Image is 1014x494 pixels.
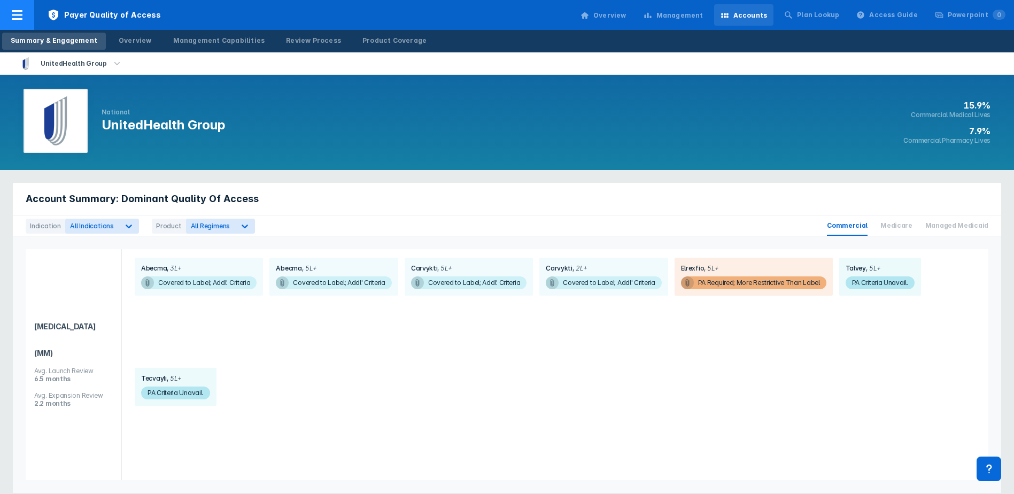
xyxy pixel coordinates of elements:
a: Overview [110,33,160,50]
h1: UnitedHealth Group [102,117,226,134]
a: Management Capabilities [165,33,274,50]
span: Managed Medicaid [925,216,988,236]
div: Review Process [286,36,341,45]
a: Overview [574,4,633,26]
div: UnitedHealth Group [36,56,111,71]
a: Accounts [714,4,774,26]
span: 0 [993,10,1005,20]
div: Management [656,11,703,20]
span: 2L+ [572,264,587,272]
h3: 7.9% [903,126,990,136]
div: 6.5 months [34,375,113,383]
a: Review Process [277,33,350,50]
span: 5L+ [866,264,881,272]
span: Abecma [141,264,167,272]
span: Talvey [846,264,866,272]
div: Product [152,219,186,234]
span: PA Criteria Unavail. [846,276,915,289]
span: 5L+ [704,264,719,272]
div: Contact Support [977,457,1001,481]
span: 5L+ [167,374,182,382]
div: Indication [26,219,65,234]
span: PA Criteria Unavail. [141,387,210,399]
div: Powerpoint [948,10,1005,20]
span: Elrexfio [681,264,705,272]
div: Avg. Expansion Review [34,391,113,399]
div: Plan Lookup [797,10,839,20]
span: [MEDICAL_DATA] (MM) [34,313,113,367]
div: Overview [119,36,152,45]
span: PA Required; More Restrictive Than Label [681,276,826,289]
span: All Regimens [191,222,230,230]
span: Covered to Label; Addl' Criteria [546,276,661,289]
span: 5L+ [437,264,452,272]
div: Overview [593,11,626,20]
span: Medicare [880,216,912,236]
div: Product Coverage [362,36,427,45]
div: Avg. Launch Review [34,367,113,375]
img: unitedhealth-group [19,57,32,70]
a: Summary & Engagement [2,33,106,50]
span: 5L+ [302,264,317,272]
span: Covered to Label; Addl' Criteria [276,276,391,289]
span: 3L+ [167,264,182,272]
span: Carvykti [411,264,438,272]
span: Covered to Label; Addl' Criteria [141,276,257,289]
span: Carvykti [546,264,572,272]
span: Abecma [276,264,301,272]
div: National [102,108,226,117]
h3: 15.9% [903,100,990,111]
button: UnitedHealth Group [6,52,136,74]
a: Management [637,4,710,26]
span: Covered to Label; Addl' Criteria [411,276,527,289]
span: All Indications [70,222,114,230]
span: Account Summary: Dominant Quality Of Access [26,192,259,205]
h4: Commercial Pharmacy Lives [903,136,990,145]
span: Commercial [827,216,868,236]
div: Management Capabilities [173,36,265,45]
img: unitedhealth-group.png [31,96,80,145]
div: 2.2 months [34,399,113,407]
span: Tecvayli [141,374,167,382]
div: Access Guide [869,10,917,20]
h4: Commercial Medical Lives [903,111,990,119]
a: Product Coverage [354,33,435,50]
div: Accounts [733,11,768,20]
div: Summary & Engagement [11,36,97,45]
